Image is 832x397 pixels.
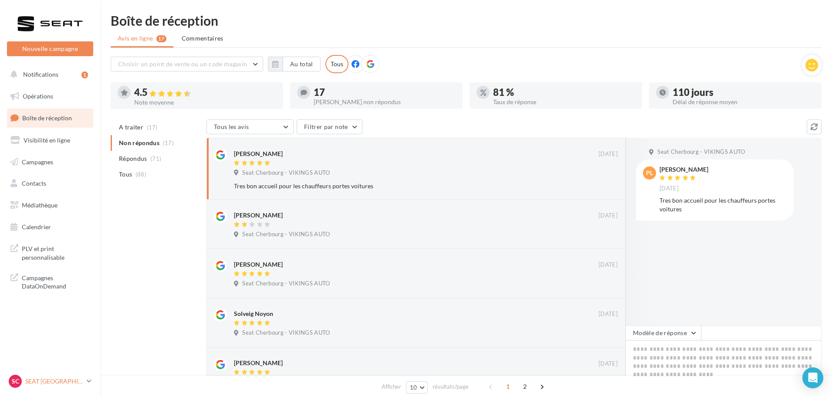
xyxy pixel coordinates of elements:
[118,60,247,68] span: Choisir un point de vente ou un code magasin
[7,41,93,56] button: Nouvelle campagne
[111,57,263,71] button: Choisir un point de vente ou un code magasin
[22,180,46,187] span: Contacts
[135,171,146,178] span: (88)
[22,201,57,209] span: Médiathèque
[214,123,249,130] span: Tous les avis
[599,150,618,158] span: [DATE]
[134,88,276,98] div: 4.5
[325,55,348,73] div: Tous
[433,383,469,391] span: résultats/page
[646,169,653,177] span: PL
[119,170,132,179] span: Tous
[5,218,95,236] a: Calendrier
[22,243,90,261] span: PLV et print personnalisable
[22,158,53,165] span: Campagnes
[5,153,95,171] a: Campagnes
[23,92,53,100] span: Opérations
[673,99,815,105] div: Délai de réponse moyen
[5,65,91,84] button: Notifications 1
[268,57,321,71] button: Au total
[234,309,273,318] div: Solveig Noyon
[802,367,823,388] div: Open Intercom Messenger
[5,196,95,214] a: Médiathèque
[660,166,708,173] div: [PERSON_NAME]
[242,169,330,177] span: Seat Cherbourg - VIKINGS AUTO
[150,155,161,162] span: (71)
[297,119,362,134] button: Filtrer par note
[501,380,515,394] span: 1
[5,109,95,127] a: Boîte de réception
[493,99,635,105] div: Taux de réponse
[406,381,428,394] button: 10
[626,326,701,340] button: Modèle de réponse
[5,131,95,149] a: Visibilité en ligne
[234,211,283,220] div: [PERSON_NAME]
[12,377,19,386] span: SC
[206,119,294,134] button: Tous les avis
[119,123,143,132] span: A traiter
[242,329,330,337] span: Seat Cherbourg - VIKINGS AUTO
[599,212,618,220] span: [DATE]
[7,373,93,390] a: SC SEAT [GEOGRAPHIC_DATA]
[283,57,321,71] button: Au total
[5,87,95,105] a: Opérations
[25,377,83,386] p: SEAT [GEOGRAPHIC_DATA]
[22,114,72,122] span: Boîte de réception
[314,88,456,97] div: 17
[657,148,745,156] span: Seat Cherbourg - VIKINGS AUTO
[119,154,147,163] span: Répondus
[234,260,283,269] div: [PERSON_NAME]
[81,71,88,78] div: 1
[518,380,532,394] span: 2
[134,99,276,105] div: Note moyenne
[23,71,58,78] span: Notifications
[242,280,330,288] span: Seat Cherbourg - VIKINGS AUTO
[599,360,618,368] span: [DATE]
[410,384,417,391] span: 10
[234,359,283,367] div: [PERSON_NAME]
[234,182,561,190] div: Tres bon accueil pour les chauffeurs portes voitures
[5,239,95,265] a: PLV et print personnalisable
[599,261,618,269] span: [DATE]
[182,34,223,42] span: Commentaires
[111,14,822,27] div: Boîte de réception
[493,88,635,97] div: 81 %
[314,99,456,105] div: [PERSON_NAME] non répondus
[242,231,330,238] span: Seat Cherbourg - VIKINGS AUTO
[673,88,815,97] div: 110 jours
[22,272,90,291] span: Campagnes DataOnDemand
[382,383,401,391] span: Afficher
[660,196,787,214] div: Tres bon accueil pour les chauffeurs portes voitures
[24,136,70,144] span: Visibilité en ligne
[5,174,95,193] a: Contacts
[234,149,283,158] div: [PERSON_NAME]
[599,310,618,318] span: [DATE]
[22,223,51,231] span: Calendrier
[5,268,95,294] a: Campagnes DataOnDemand
[147,124,158,131] span: (17)
[660,185,679,193] span: [DATE]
